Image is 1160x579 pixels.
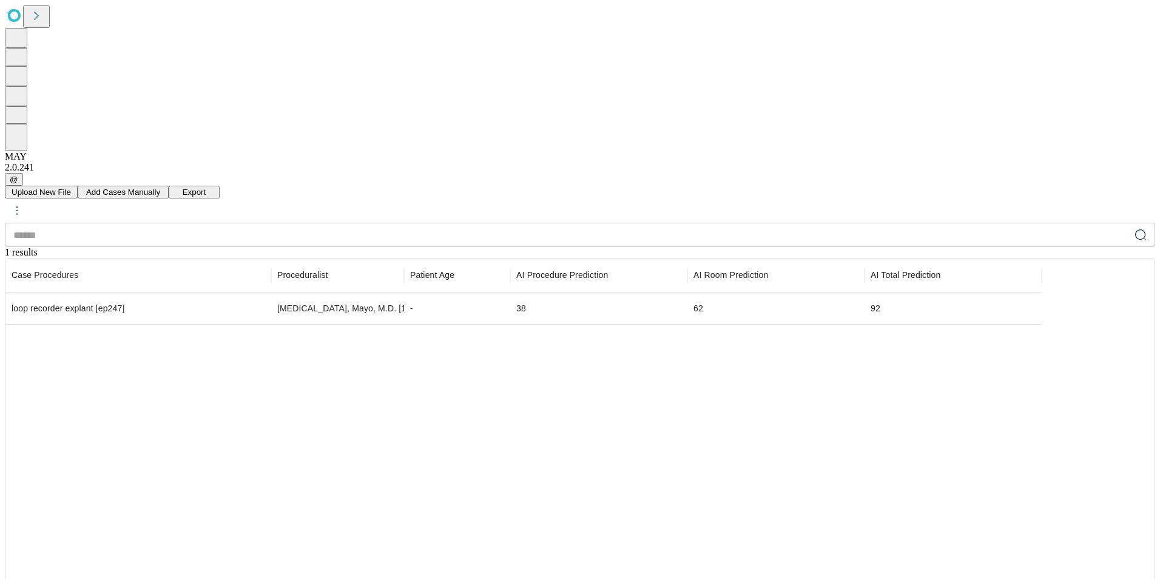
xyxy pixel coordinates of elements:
span: 38 [516,303,526,313]
span: Patient Age [410,269,454,281]
span: Patient in room to patient out of room [693,269,768,281]
div: - [410,293,504,324]
button: Add Cases Manually [78,186,169,198]
span: 92 [871,303,880,313]
span: 62 [693,303,703,313]
button: Upload New File [5,186,78,198]
span: Time-out to extubation/pocket closure [516,269,608,281]
div: [MEDICAL_DATA], Mayo, M.D. [1502690] [277,293,398,324]
span: @ [10,175,18,184]
button: kebab-menu [6,200,28,222]
div: 2.0.241 [5,162,1155,173]
div: MAY [5,151,1155,162]
span: 1 results [5,247,38,257]
span: Export [183,188,206,197]
div: loop recorder explant [ep247] [12,293,265,324]
span: Proceduralist [277,269,328,281]
span: Upload New File [12,188,71,197]
span: Add Cases Manually [86,188,160,197]
span: Includes set-up, patient in-room to patient out-of-room, and clean-up [871,269,940,281]
button: @ [5,173,23,186]
button: Export [169,186,220,198]
span: Scheduled procedures [12,269,78,281]
a: Export [169,186,220,197]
